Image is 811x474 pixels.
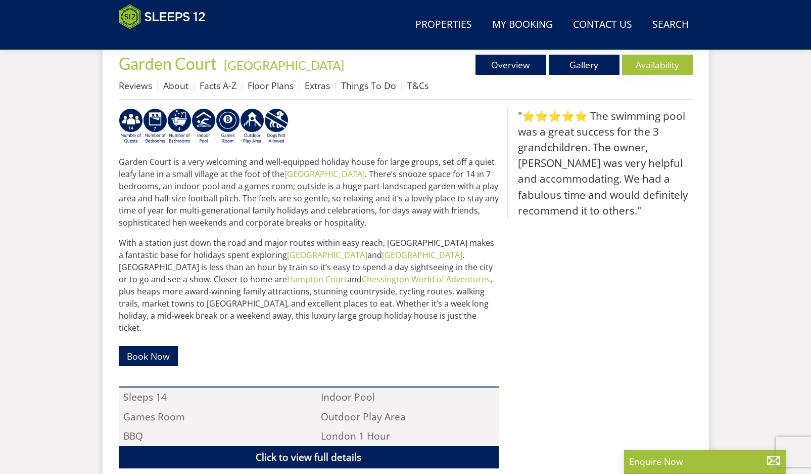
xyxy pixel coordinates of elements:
a: Extras [305,79,330,92]
a: [GEOGRAPHIC_DATA] [284,168,365,180]
a: Overview [475,55,546,75]
a: Reviews [119,79,152,92]
li: Games Room [119,407,301,426]
li: BBQ [119,426,301,446]
a: [GEOGRAPHIC_DATA] [224,58,344,72]
a: Availability [622,55,693,75]
a: Properties [411,14,476,36]
p: With a station just down the road and major routes within easy reach, [GEOGRAPHIC_DATA] makes a f... [119,237,499,334]
img: AD_4nXfjdDqPkGBf7Vpi6H87bmAUe5GYCbodrAbU4sf37YN55BCjSXGx5ZgBV7Vb9EJZsXiNVuyAiuJUB3WVt-w9eJ0vaBcHg... [240,108,264,145]
iframe: Customer reviews powered by Trustpilot [114,35,220,44]
li: London 1 Hour [316,426,499,446]
a: T&Cs [407,79,428,92]
a: Hampton Court [287,274,347,285]
img: AD_4nXfkFtrpaXUtUFzPNUuRY6lw1_AXVJtVz-U2ei5YX5aGQiUrqNXS9iwbJN5FWUDjNILFFLOXd6gEz37UJtgCcJbKwxVV0... [264,108,289,145]
img: AD_4nXfv62dy8gRATOHGNfSP75DVJJaBcdzd0qX98xqyk7UjzX1qaSeW2-XwITyCEUoo8Y9WmqxHWlJK_gMXd74SOrsYAJ_vK... [119,108,143,145]
span: Garden Court [119,54,217,73]
a: Click to view full details [119,446,499,469]
a: [GEOGRAPHIC_DATA] [287,249,367,261]
li: Sleeps 14 [119,387,301,407]
img: Sleeps 12 [119,4,206,29]
li: Outdoor Play Area [316,407,499,426]
a: Book Now [119,346,178,366]
p: Enquire Now [629,455,781,468]
a: Things To Do [341,79,396,92]
blockquote: "⭐⭐⭐⭐⭐ The swimming pool was a great success for the 3 grandchildren. The owner, [PERSON_NAME] wa... [507,108,693,219]
a: Contact Us [569,14,636,36]
a: Garden Court [119,54,220,73]
a: Chessington World of Adventures [362,274,490,285]
a: Gallery [549,55,619,75]
img: AD_4nXeeKAYjkuG3a2x-X3hFtWJ2Y0qYZCJFBdSEqgvIh7i01VfeXxaPOSZiIn67hladtl6xx588eK4H21RjCP8uLcDwdSe_I... [167,108,192,145]
li: Indoor Pool [316,387,499,407]
img: AD_4nXdrZMsjcYNLGsKuA84hRzvIbesVCpXJ0qqnwZoX5ch9Zjv73tWe4fnFRs2gJ9dSiUubhZXckSJX_mqrZBmYExREIfryF... [216,108,240,145]
a: [GEOGRAPHIC_DATA] [382,249,462,261]
a: Floor Plans [248,79,294,92]
img: AD_4nXfpvCopSjPgFbrTpZ4Gb7z5vnaH8jAbqJolZQMpS62V5cqRSJM9TeuVSL7bGYE6JfFcU1DuF4uSwvi9kHIO1tFmPipW4... [143,108,167,145]
img: AD_4nXei2dp4L7_L8OvME76Xy1PUX32_NMHbHVSts-g-ZAVb8bILrMcUKZI2vRNdEqfWP017x6NFeUMZMqnp0JYknAB97-jDN... [192,108,216,145]
span: - [220,58,344,72]
a: Search [648,14,693,36]
a: My Booking [488,14,557,36]
a: About [163,79,188,92]
a: Facts A-Z [200,79,236,92]
p: Garden Court is a very welcoming and well-equipped holiday house for large groups, set off a quie... [119,156,499,229]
